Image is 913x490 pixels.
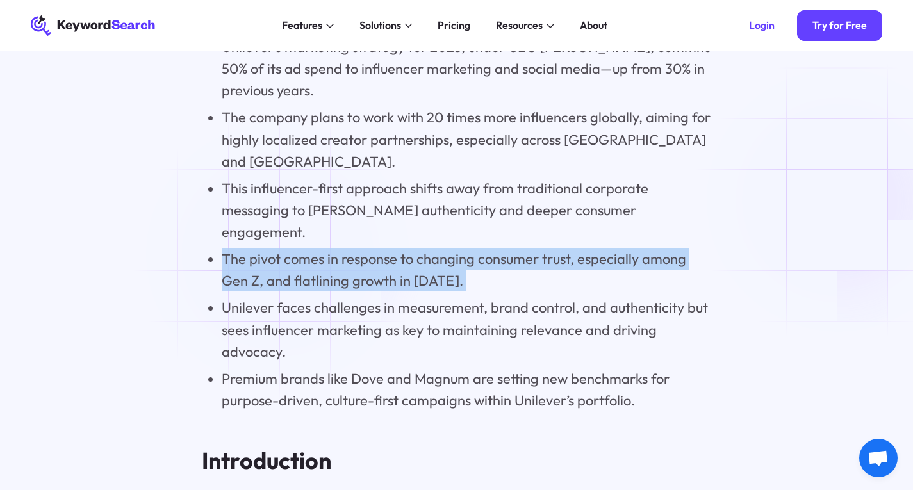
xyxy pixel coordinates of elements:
[222,36,711,101] li: Unilever’s marketing strategy for 2025, under CEO [PERSON_NAME], commits 50% of its ad spend to i...
[580,18,607,33] div: About
[222,368,711,411] li: Premium brands like Dove and Magnum are setting new benchmarks for purpose-driven, culture-first ...
[859,439,898,477] div: Open chat
[734,10,790,41] a: Login
[222,297,711,362] li: Unilever faces challenges in measurement, brand control, and authenticity but sees influencer mar...
[359,18,401,33] div: Solutions
[438,18,470,33] div: Pricing
[222,177,711,243] li: This influencer-first approach shifts away from traditional corporate messaging to [PERSON_NAME] ...
[496,18,543,33] div: Resources
[222,106,711,172] li: The company plans to work with 20 times more influencers globally, aiming for highly localized cr...
[282,18,322,33] div: Features
[749,19,775,32] div: Login
[797,10,882,41] a: Try for Free
[222,248,711,291] li: The pivot comes in response to changing consumer trust, especially among Gen Z, and flatlining gr...
[430,15,478,36] a: Pricing
[202,447,712,475] h2: Introduction
[812,19,867,32] div: Try for Free
[572,15,615,36] a: About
